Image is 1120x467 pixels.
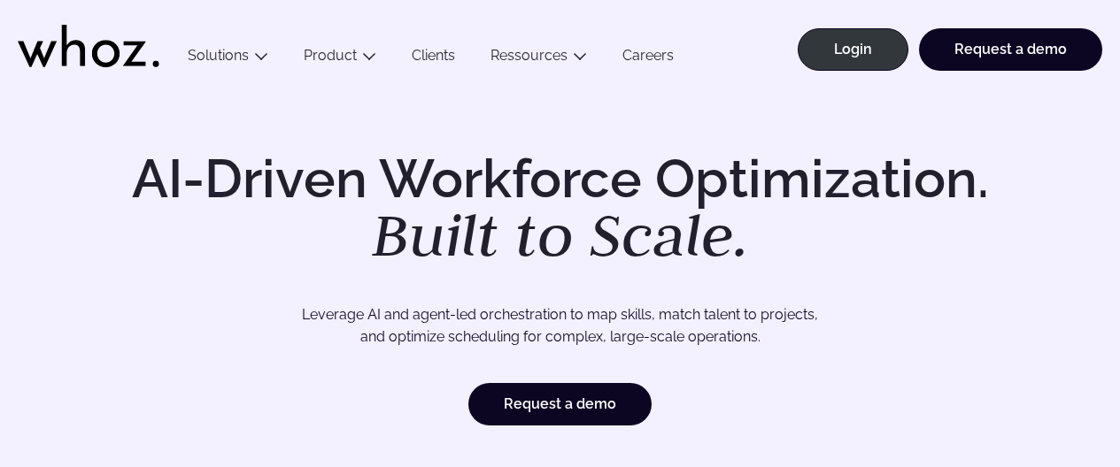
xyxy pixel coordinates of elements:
[919,28,1102,71] a: Request a demo
[304,47,357,64] a: Product
[394,47,473,71] a: Clients
[107,152,1014,265] h1: AI-Driven Workforce Optimization.
[490,47,568,64] a: Ressources
[798,28,908,71] a: Login
[468,383,652,425] a: Request a demo
[372,195,749,273] em: Built to Scale.
[170,47,286,71] button: Solutions
[605,47,691,71] a: Careers
[473,47,605,71] button: Ressources
[88,303,1032,348] p: Leverage AI and agent-led orchestration to map skills, match talent to projects, and optimize sch...
[286,47,394,71] button: Product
